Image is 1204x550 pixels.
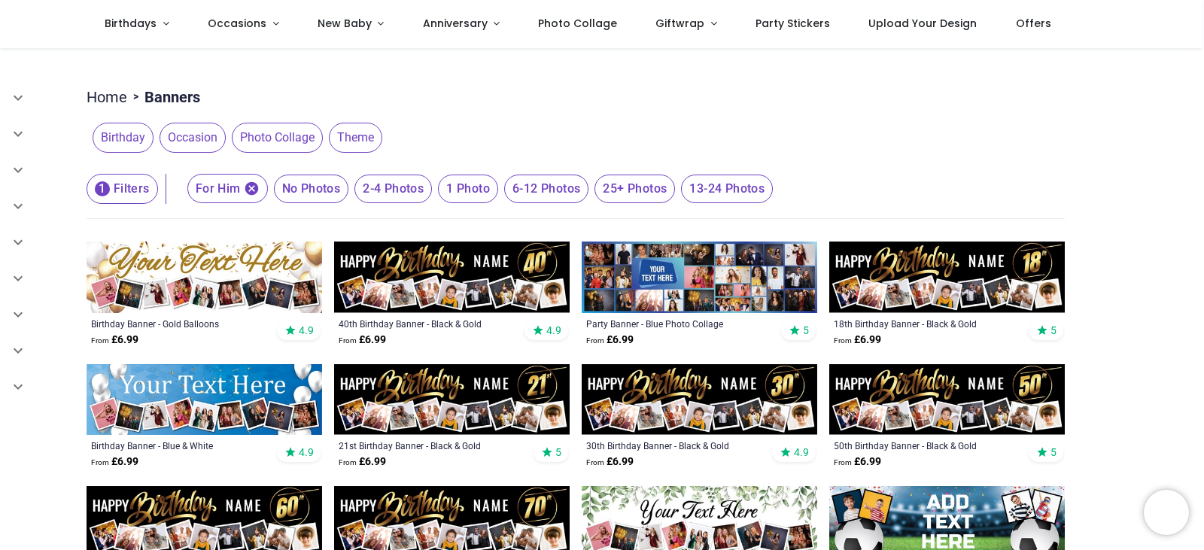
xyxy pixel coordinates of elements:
span: From [834,336,852,345]
img: Personalised Happy Birthday Banner - Gold Balloons - 9 Photo Upload [87,242,322,312]
button: 1Filters [87,174,158,204]
button: Photo Collage [226,123,323,153]
span: From [586,458,604,466]
span: From [586,336,604,345]
span: Birthdays [105,16,157,31]
li: Banners [127,87,200,108]
span: > [127,90,144,105]
img: Personalised Happy Birthday Banner - Blue & White - 9 Photo Upload [87,364,322,435]
span: 6-12 Photos [504,175,588,203]
a: 21st Birthday Banner - Black & Gold [339,439,520,451]
strong: £ 6.99 [586,333,634,348]
strong: £ 6.99 [586,454,634,469]
span: 4.9 [299,445,314,459]
strong: £ 6.99 [91,454,138,469]
span: From [91,336,109,345]
span: From [834,458,852,466]
span: 4.9 [546,324,561,337]
button: Occasion [154,123,226,153]
strong: £ 6.99 [834,333,881,348]
strong: £ 6.99 [91,333,138,348]
span: 1 [95,181,109,196]
button: Birthday [87,123,154,153]
span: Photo Collage [232,123,323,153]
span: Upload Your Design [868,16,977,31]
a: 18th Birthday Banner - Black & Gold [834,318,1015,330]
img: Personalised Happy 50th Birthday Banner - Black & Gold - Custom Name & 9 Photo Upload [829,364,1065,435]
span: New Baby [318,16,372,31]
span: 5 [555,445,561,459]
iframe: Brevo live chat [1144,490,1189,535]
img: Personalised Happy 30th Birthday Banner - Black & Gold - Custom Name & 9 Photo Upload [582,364,817,435]
span: 1 Photo [438,175,498,203]
span: From [339,336,357,345]
a: 40th Birthday Banner - Black & Gold [339,318,520,330]
a: Party Banner - Blue Photo Collage [586,318,768,330]
span: 4.9 [794,445,809,459]
strong: £ 6.99 [339,454,386,469]
img: Personalised Happy 21st Birthday Banner - Black & Gold - Custom Name & 9 Photo Upload [334,364,570,435]
span: Theme [329,123,382,153]
img: Personalised Party Banner - Blue Photo Collage - Custom Text & 30 Photo Upload [582,242,817,312]
span: 5 [1050,445,1057,459]
a: Home [87,87,127,108]
span: Party Stickers [756,16,830,31]
span: Occasions [208,16,266,31]
span: From [91,458,109,466]
span: From [339,458,357,466]
span: Photo Collage [538,16,617,31]
img: Personalised Happy 18th Birthday Banner - Black & Gold - Custom Name & 9 Photo Upload [829,242,1065,312]
strong: £ 6.99 [339,333,386,348]
span: 5 [803,324,809,337]
span: No Photos [274,175,349,203]
span: Birthday [93,123,154,153]
span: 25+ Photos [594,175,675,203]
img: Personalised Happy 40th Birthday Banner - Black & Gold - Custom Name & 9 Photo Upload [334,242,570,312]
strong: £ 6.99 [834,454,881,469]
span: 5 [1050,324,1057,337]
a: 50th Birthday Banner - Black & Gold [834,439,1015,451]
span: 2-4 Photos [354,175,432,203]
a: 30th Birthday Banner - Black & Gold [586,439,768,451]
span: 4.9 [299,324,314,337]
span: Anniversary [423,16,488,31]
span: Occasion [160,123,226,153]
span: Giftwrap [655,16,704,31]
button: Theme [323,123,382,153]
span: Offers [1016,16,1051,31]
span: 13-24 Photos [681,175,773,203]
span: For Him [187,174,268,203]
a: Birthday Banner - Blue & White [91,439,272,451]
a: Birthday Banner - Gold Balloons [91,318,272,330]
